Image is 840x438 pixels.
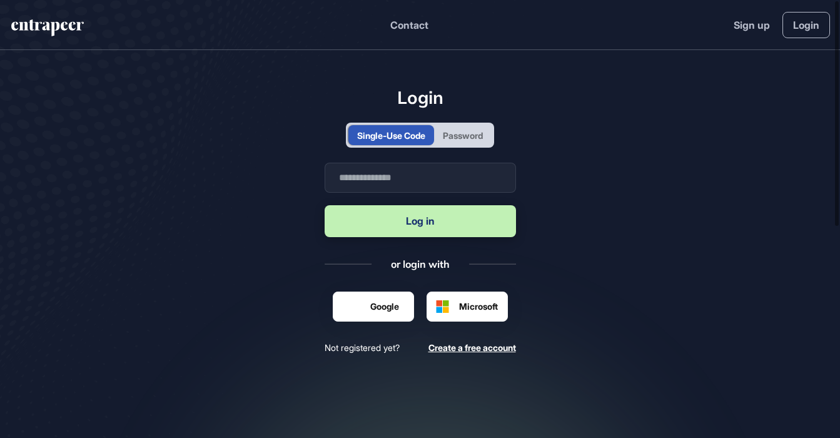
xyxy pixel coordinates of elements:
div: Google ile oturum açın [347,300,443,312]
span: Not registered yet? [325,342,400,354]
div: Single-Use Code [357,129,425,142]
span: Google ile oturum açın [364,301,437,312]
a: Sign up [734,18,770,33]
a: Login [782,12,830,38]
a: Create a free account [428,342,516,354]
div: Password [443,129,483,142]
button: Log in [325,205,516,237]
span: Create a free account [428,342,516,353]
span: Microsoft [459,300,498,313]
h1: Login [325,87,516,108]
a: entrapeer-logo [10,19,85,41]
div: or login with [391,257,450,271]
button: Contact [390,17,428,33]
